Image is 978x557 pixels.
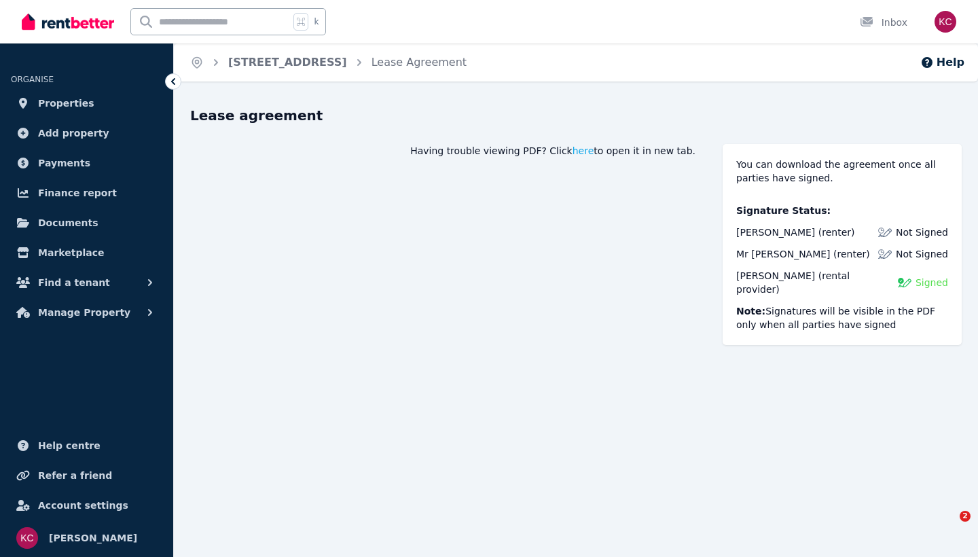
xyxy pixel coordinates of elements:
span: Mr [PERSON_NAME] [736,249,831,259]
div: Having trouble viewing PDF? Click to open it in new tab. [190,144,695,158]
span: Find a tenant [38,274,110,291]
p: Signatures will be visible in the PDF only when all parties have signed [736,304,948,331]
div: Inbox [860,16,907,29]
img: Lease not signed [878,247,892,261]
span: Account settings [38,497,128,514]
p: Signature Status: [736,204,948,217]
img: Lease not signed [878,226,892,239]
nav: Breadcrumb [174,43,483,82]
span: Signed [916,276,948,289]
span: Finance report [38,185,117,201]
span: 2 [960,511,971,522]
span: Properties [38,95,94,111]
span: Help centre [38,437,101,454]
a: Help centre [11,432,162,459]
a: Add property [11,120,162,147]
span: Add property [38,125,109,141]
img: Kylie Cochrane [16,527,38,549]
div: (rental provider) [736,269,890,296]
span: [PERSON_NAME] [736,227,815,238]
span: Not Signed [896,226,948,239]
span: Refer a friend [38,467,112,484]
button: Help [920,54,964,71]
img: Signed Lease [898,276,911,289]
a: Properties [11,90,162,117]
span: [PERSON_NAME] [49,530,137,546]
a: Finance report [11,179,162,206]
button: Find a tenant [11,269,162,296]
button: Manage Property [11,299,162,326]
span: [PERSON_NAME] [736,270,815,281]
a: Documents [11,209,162,236]
h1: Lease agreement [190,106,962,125]
a: [STREET_ADDRESS] [228,56,347,69]
div: (renter) [736,247,870,261]
span: k [314,16,319,27]
span: Payments [38,155,90,171]
a: Marketplace [11,239,162,266]
img: Kylie Cochrane [935,11,956,33]
a: Account settings [11,492,162,519]
span: Documents [38,215,98,231]
span: Marketplace [38,245,104,261]
img: RentBetter [22,12,114,32]
span: ORGANISE [11,75,54,84]
iframe: Intercom live chat [932,511,964,543]
a: Lease Agreement [372,56,467,69]
b: Note: [736,306,765,317]
span: Manage Property [38,304,130,321]
a: Refer a friend [11,462,162,489]
div: You can download the agreement once all parties have signed. [736,158,948,185]
span: Not Signed [896,247,948,261]
span: here [573,144,594,158]
a: Payments [11,149,162,177]
div: (renter) [736,226,854,239]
